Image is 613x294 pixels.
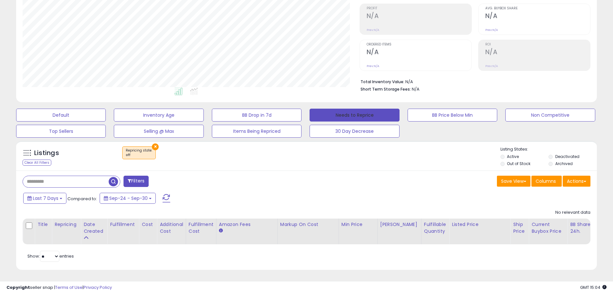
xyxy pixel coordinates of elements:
[361,79,404,84] b: Total Inventory Value:
[126,148,152,158] span: Repricing state :
[424,221,446,235] div: Fulfillable Quantity
[23,160,51,166] div: Clear All Filters
[570,221,594,235] div: BB Share 24h.
[114,125,203,138] button: Selling @ Max
[513,221,526,235] div: Ship Price
[6,284,30,290] strong: Copyright
[485,64,498,68] small: Prev: N/A
[212,125,302,138] button: Items Being Repriced
[212,109,302,122] button: BB Drop in 7d
[34,149,59,158] h5: Listings
[142,221,154,228] div: Cost
[497,176,530,187] button: Save View
[485,48,590,57] h2: N/A
[54,221,78,228] div: Repricing
[485,28,498,32] small: Prev: N/A
[152,143,159,150] button: ×
[555,161,573,166] label: Archived
[452,221,508,228] div: Listed Price
[507,161,530,166] label: Out of Stock
[341,221,375,228] div: Min Price
[408,109,497,122] button: BB Price Below Min
[367,12,471,21] h2: N/A
[563,176,590,187] button: Actions
[500,146,597,152] p: Listing States:
[16,109,106,122] button: Default
[100,193,156,204] button: Sep-24 - Sep-30
[189,221,213,235] div: Fulfillment Cost
[124,176,149,187] button: Filters
[277,219,339,244] th: The percentage added to the cost of goods (COGS) that forms the calculator for Min & Max prices.
[6,285,112,291] div: seller snap | |
[380,221,419,228] div: [PERSON_NAME]
[485,12,590,21] h2: N/A
[531,221,565,235] div: Current Buybox Price
[555,154,579,159] label: Deactivated
[485,43,590,46] span: ROI
[412,86,420,92] span: N/A
[505,109,595,122] button: Non Competitive
[23,193,66,204] button: Last 7 Days
[33,195,58,201] span: Last 7 Days
[536,178,556,184] span: Columns
[367,43,471,46] span: Ordered Items
[84,284,112,290] a: Privacy Policy
[310,109,399,122] button: Needs to Reprice
[110,221,136,228] div: Fulfillment
[280,221,336,228] div: Markup on Cost
[160,221,183,235] div: Additional Cost
[367,7,471,10] span: Profit
[367,28,379,32] small: Prev: N/A
[84,221,104,235] div: Date Created
[580,284,607,290] span: 2025-10-8 15:04 GMT
[27,253,74,259] span: Show: entries
[367,48,471,57] h2: N/A
[361,86,411,92] b: Short Term Storage Fees:
[367,64,379,68] small: Prev: N/A
[114,109,203,122] button: Inventory Age
[109,195,148,201] span: Sep-24 - Sep-30
[126,153,152,157] div: off
[219,228,223,234] small: Amazon Fees.
[361,77,586,85] li: N/A
[310,125,399,138] button: 30 Day Decrease
[55,284,83,290] a: Terms of Use
[555,210,590,216] div: No relevant data
[37,221,49,228] div: Title
[16,125,106,138] button: Top Sellers
[531,176,562,187] button: Columns
[219,221,275,228] div: Amazon Fees
[67,196,97,202] span: Compared to:
[485,7,590,10] span: Avg. Buybox Share
[507,154,519,159] label: Active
